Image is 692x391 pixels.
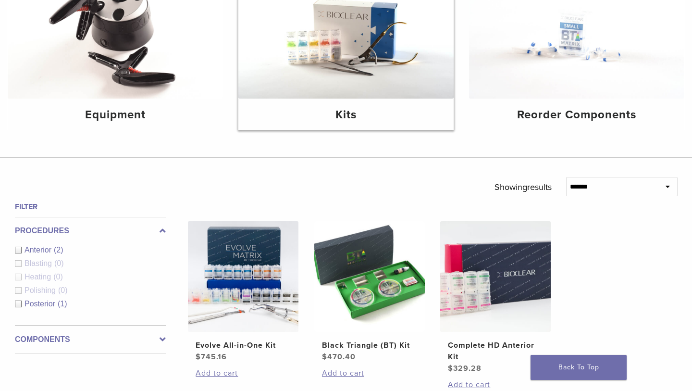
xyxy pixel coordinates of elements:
[58,300,67,308] span: (1)
[322,352,327,362] span: $
[322,352,356,362] bdi: 470.40
[448,364,453,373] span: $
[25,286,58,294] span: Polishing
[494,177,552,197] p: Showing results
[196,340,291,351] h2: Evolve All-in-One Kit
[25,246,54,254] span: Anterior
[322,367,417,379] a: Add to cart: “Black Triangle (BT) Kit”
[477,106,677,124] h4: Reorder Components
[314,221,426,363] a: Black Triangle (BT) KitBlack Triangle (BT) Kit $470.40
[25,259,54,267] span: Blasting
[440,221,551,332] img: Complete HD Anterior Kit
[314,221,425,332] img: Black Triangle (BT) Kit
[15,201,166,213] h4: Filter
[246,106,446,124] h4: Kits
[53,273,63,281] span: (0)
[187,221,299,363] a: Evolve All-in-One KitEvolve All-in-One Kit $745.16
[15,334,166,345] label: Components
[25,300,58,308] span: Posterior
[15,225,166,237] label: Procedures
[196,352,201,362] span: $
[448,379,543,391] a: Add to cart: “Complete HD Anterior Kit”
[15,106,215,124] h4: Equipment
[54,259,64,267] span: (0)
[440,221,552,374] a: Complete HD Anterior KitComplete HD Anterior Kit $329.28
[196,367,291,379] a: Add to cart: “Evolve All-in-One Kit”
[531,355,627,380] a: Back To Top
[25,273,53,281] span: Heating
[196,352,227,362] bdi: 745.16
[448,364,482,373] bdi: 329.28
[322,340,417,351] h2: Black Triangle (BT) Kit
[54,246,63,254] span: (2)
[58,286,68,294] span: (0)
[448,340,543,363] h2: Complete HD Anterior Kit
[188,221,298,332] img: Evolve All-in-One Kit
